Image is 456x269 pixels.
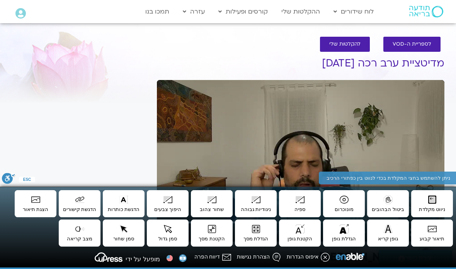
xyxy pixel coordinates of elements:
[277,4,324,19] a: ההקלטות שלי
[2,173,15,187] button: סרגל נגישות
[147,190,189,217] button: היפוך צבעים
[141,4,173,19] a: תמכו בנו
[95,252,123,262] svg: uPress
[15,190,56,217] button: הצגת תיאור
[367,190,409,217] button: ביטול הבהובים
[411,190,453,217] button: ניווט מקלדת
[214,4,272,19] a: קורסים ופעילות
[409,6,443,17] img: תודעה בריאה
[157,58,444,69] h1: מדיטציית ערב רכה [DATE]
[235,220,277,247] button: הגדלת מסך
[323,220,365,247] button: הגדלת גופן
[287,254,320,260] span: איפוס הגדרות
[411,220,453,247] button: תיאור קבוע
[191,190,233,217] button: שחור צהוב
[320,37,370,52] a: להקלטות שלי
[91,255,161,263] a: מופעל על ידי
[194,254,222,260] span: דיווח הפרה
[367,220,409,247] button: גופן קריא
[235,190,277,217] button: ניגודיות גבוהה
[147,220,189,247] button: סמן גדול
[103,220,145,247] button: סמן שחור
[323,190,365,217] button: מונוכרום
[103,190,145,217] button: הדגשת כותרות
[279,190,321,217] button: ספיה
[179,4,209,19] a: עזרה
[279,220,321,247] button: הקטנת גופן
[330,4,378,19] a: לוח שידורים
[383,37,441,52] a: לספריית ה-VOD
[286,252,331,265] button: איפוס הגדרות
[191,220,233,247] button: הקטנת מסך
[236,252,282,265] button: הצהרת נגישות
[393,41,431,47] span: לספריית ה-VOD
[194,252,233,265] button: דיווח הפרה
[59,190,100,217] button: הדגשת קישורים
[329,41,361,47] span: להקלטות שלי
[237,254,272,260] span: הצהרת נגישות
[59,220,100,247] button: מצב קריאה
[335,257,365,265] a: Enable Website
